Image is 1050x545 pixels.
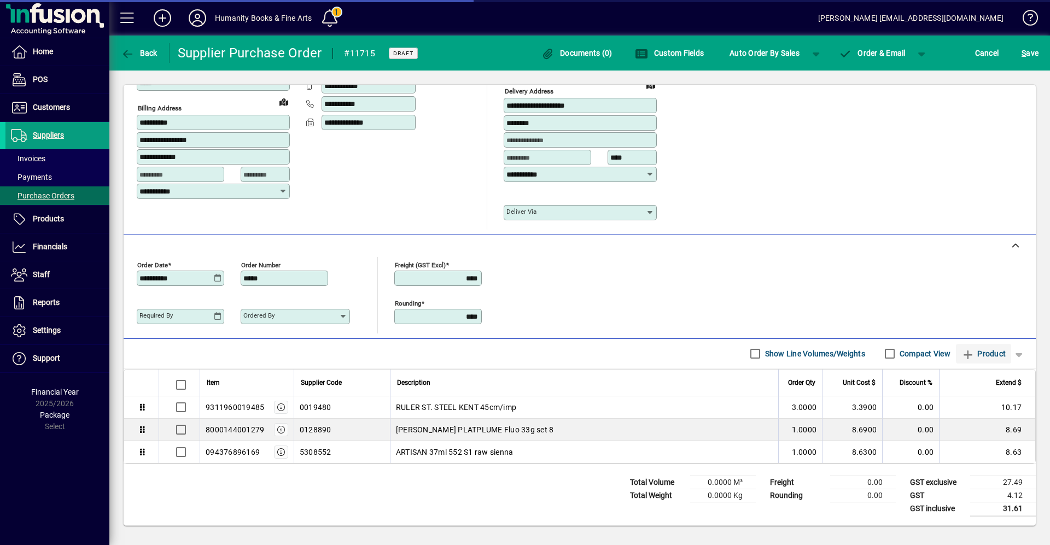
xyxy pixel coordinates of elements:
span: Home [33,47,53,56]
label: Compact View [897,348,950,359]
span: Financials [33,242,67,251]
mat-label: Rounding [395,299,421,307]
td: Total Weight [625,489,690,502]
span: Reports [33,298,60,307]
td: 8.63 [939,441,1035,463]
span: Extend $ [996,377,1022,389]
button: Order & Email [833,43,911,63]
a: Payments [5,168,109,186]
button: Back [118,43,160,63]
button: Cancel [972,43,1002,63]
span: Draft [393,50,413,57]
span: Purchase Orders [11,191,74,200]
td: GST [905,489,970,502]
td: 0.0000 Kg [690,489,756,502]
td: 31.61 [970,502,1036,515]
div: Humanity Books & Fine Arts [215,9,312,27]
a: Customers [5,94,109,121]
label: Show Line Volumes/Weights [763,348,865,359]
span: Product [961,345,1006,362]
mat-label: Order number [241,261,281,268]
app-page-header-button: Back [109,43,170,63]
div: 8000144001279 [206,424,264,435]
span: Documents (0) [541,49,612,57]
span: ARTISAN 37ml 552 S1 raw sienna [396,447,514,458]
span: Back [121,49,157,57]
td: 0128890 [294,419,390,441]
div: 094376896169 [206,447,260,458]
div: Supplier Purchase Order [178,44,322,62]
a: Knowledge Base [1014,2,1036,38]
span: Supplier Code [301,377,342,389]
div: #11715 [344,45,375,62]
a: Purchase Orders [5,186,109,205]
span: Suppliers [33,131,64,139]
td: 3.0000 [778,396,822,419]
span: Payments [11,173,52,181]
button: Product [956,344,1011,364]
td: 0.00 [830,489,896,502]
a: View on map [275,93,293,110]
span: Discount % [900,377,932,389]
td: Freight [765,476,830,489]
button: Add [145,8,180,28]
a: Reports [5,289,109,317]
a: Settings [5,317,109,344]
button: Custom Fields [632,43,707,63]
span: [PERSON_NAME] PLATPLUME Fluo 33g set 8 [396,424,554,435]
td: GST inclusive [905,502,970,515]
span: Order & Email [839,49,906,57]
span: Unit Cost $ [843,377,876,389]
td: 4.12 [970,489,1036,502]
span: Order Qty [788,377,815,389]
span: Cancel [975,44,999,62]
div: 9311960019485 [206,402,264,413]
span: POS [33,75,48,84]
td: Rounding [765,489,830,502]
mat-label: Deliver via [506,208,536,215]
td: 10.17 [939,396,1035,419]
span: Description [397,377,430,389]
span: S [1022,49,1026,57]
mat-label: Required by [139,312,173,319]
span: Auto Order By Sales [730,44,800,62]
span: Settings [33,326,61,335]
td: GST exclusive [905,476,970,489]
span: Package [40,411,69,419]
td: 5308552 [294,441,390,463]
a: Support [5,345,109,372]
mat-label: Ordered by [243,312,275,319]
td: 0.00 [882,441,939,463]
a: Invoices [5,149,109,168]
a: Financials [5,233,109,261]
td: 1.0000 [778,441,822,463]
a: Staff [5,261,109,289]
td: Total Volume [625,476,690,489]
span: Support [33,354,60,362]
a: View on map [642,76,660,93]
span: Invoices [11,154,45,163]
td: 0.00 [882,419,939,441]
a: Home [5,38,109,66]
td: 0019480 [294,396,390,419]
a: POS [5,66,109,93]
td: 0.00 [830,476,896,489]
mat-label: Freight (GST excl) [395,261,446,268]
td: 3.3900 [822,396,882,419]
span: Products [33,214,64,223]
button: Profile [180,8,215,28]
span: Custom Fields [635,49,704,57]
td: 27.49 [970,476,1036,489]
div: [PERSON_NAME] [EMAIL_ADDRESS][DOMAIN_NAME] [818,9,1004,27]
span: Financial Year [31,388,79,396]
td: 1.0000 [778,419,822,441]
button: Save [1019,43,1041,63]
button: Documents (0) [539,43,615,63]
span: Staff [33,270,50,279]
a: Products [5,206,109,233]
td: 0.00 [882,396,939,419]
span: Customers [33,103,70,112]
span: Item [207,377,220,389]
td: 8.6900 [822,419,882,441]
td: 8.69 [939,419,1035,441]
